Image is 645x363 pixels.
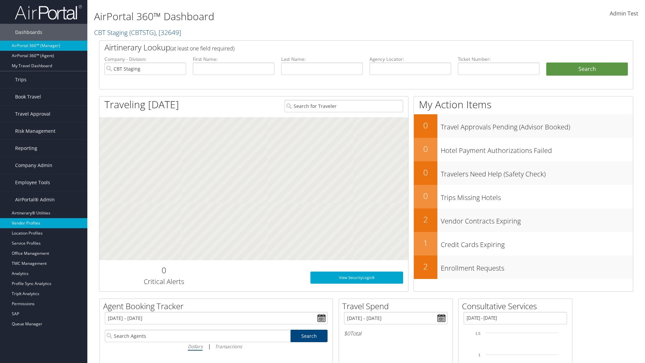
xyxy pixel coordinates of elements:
[414,143,437,155] h2: 0
[478,353,480,357] tspan: 1
[414,120,437,131] h2: 0
[344,330,447,337] h6: Total
[414,255,633,279] a: 2Enrollment Requests
[104,265,223,276] h2: 0
[414,138,633,161] a: 0Hotel Payment Authorizations Failed
[104,42,584,53] h2: Airtinerary Lookup
[104,56,186,63] label: Company - Division:
[414,185,633,208] a: 0Trips Missing Hotels
[414,214,437,225] h2: 2
[104,97,179,112] h1: Traveling [DATE]
[441,119,633,132] h3: Travel Approvals Pending (Advisor Booked)
[129,28,156,37] span: ( CBTSTG )
[475,331,480,335] tspan: 1.5
[104,277,223,286] h3: Critical Alerts
[15,106,50,122] span: Travel Approval
[414,190,437,202] h2: 0
[441,166,633,179] h3: Travelers Need Help (Safety Check)
[414,97,633,112] h1: My Action Items
[414,237,437,249] h2: 1
[414,232,633,255] a: 1Credit Cards Expiring
[546,63,628,76] button: Search
[15,157,52,174] span: Company Admin
[441,190,633,202] h3: Trips Missing Hotels
[15,123,55,139] span: Risk Management
[414,261,437,272] h2: 2
[15,71,27,88] span: Trips
[458,56,540,63] label: Ticket Number:
[344,330,350,337] span: $0
[94,28,181,37] a: CBT Staging
[94,9,457,24] h1: AirPortal 360™ Dashboard
[105,342,328,351] div: |
[441,143,633,155] h3: Hotel Payment Authorizations Failed
[156,28,181,37] span: , [ 32649 ]
[15,174,50,191] span: Employee Tools
[414,208,633,232] a: 2Vendor Contracts Expiring
[285,100,403,112] input: Search for Traveler
[610,3,638,24] a: Admin Test
[310,272,403,284] a: View SecurityLogic®
[15,191,55,208] span: AirPortal® Admin
[103,300,333,312] h2: Agent Booking Tracker
[414,167,437,178] h2: 0
[291,330,328,342] a: Search
[441,260,633,273] h3: Enrollment Requests
[342,300,453,312] h2: Travel Spend
[105,330,290,342] input: Search Agents
[15,24,42,41] span: Dashboards
[170,45,234,52] span: (at least one field required)
[215,343,242,350] i: Transactions
[370,56,451,63] label: Agency Locator:
[462,300,572,312] h2: Consultative Services
[441,213,633,226] h3: Vendor Contracts Expiring
[414,161,633,185] a: 0Travelers Need Help (Safety Check)
[414,114,633,138] a: 0Travel Approvals Pending (Advisor Booked)
[15,88,41,105] span: Book Travel
[193,56,274,63] label: First Name:
[441,237,633,249] h3: Credit Cards Expiring
[15,140,37,157] span: Reporting
[188,343,203,350] i: Dollars
[610,10,638,17] span: Admin Test
[15,4,82,20] img: airportal-logo.png
[281,56,363,63] label: Last Name:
